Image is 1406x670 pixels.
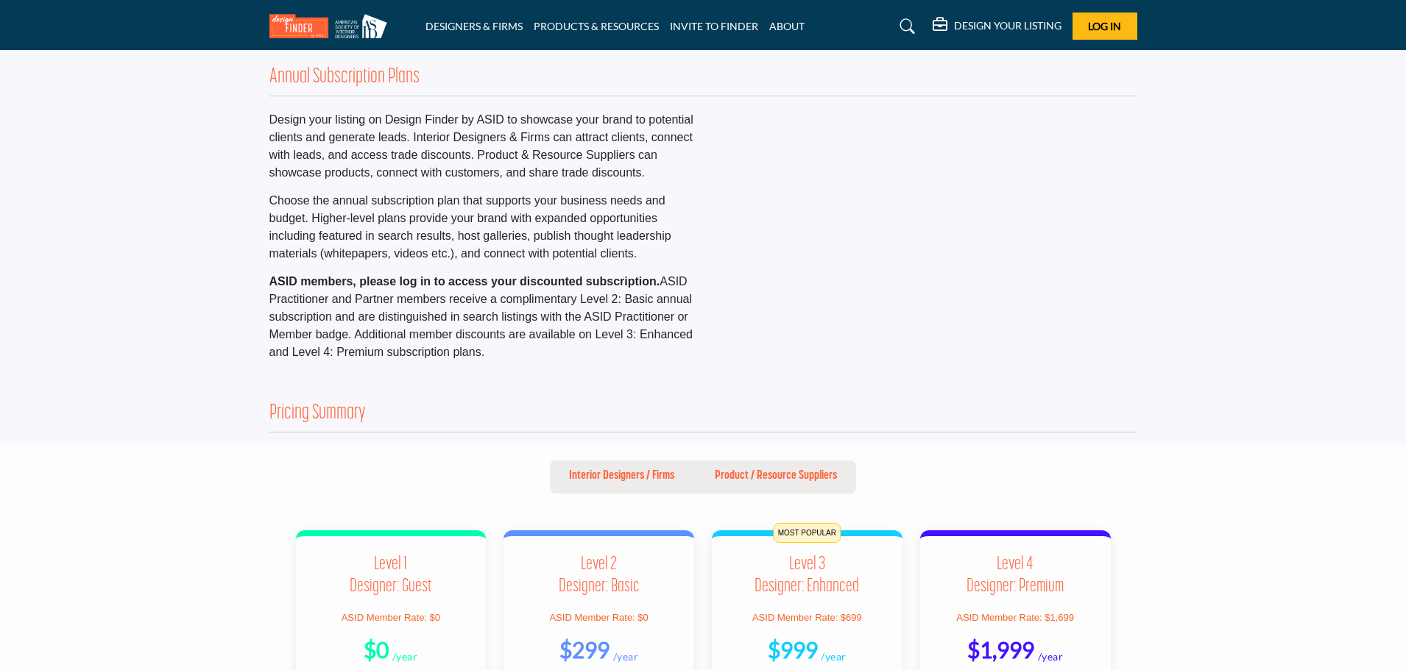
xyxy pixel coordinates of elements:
p: ASID Practitioner and Partner members receive a complimentary Level 2: Basic annual subscription ... [269,273,696,361]
b: $299 [559,636,610,663]
sub: /year [613,650,639,663]
a: PRODUCTS & RESOURCES [534,20,659,32]
a: ABOUT [769,20,805,32]
h3: Level 3 Designer: Enhanced [730,554,885,598]
p: Product / Resource Suppliers [715,467,837,485]
h5: DESIGN YOUR LISTING [954,19,1061,32]
div: DESIGN YOUR LISTING [933,18,1061,35]
button: Interior Designers / Firms [550,460,693,494]
span: Log In [1088,20,1121,32]
a: Search [886,15,925,38]
a: DESIGNERS & FIRMS [425,20,523,32]
span: ASID Member Rate: $1,699 [956,612,1074,623]
span: ASID Member Rate: $699 [752,612,862,623]
sub: /year [392,650,418,663]
span: ASID Member Rate: $0 [549,612,648,623]
sub: /year [1038,650,1064,663]
sub: /year [821,650,847,663]
b: $999 [768,636,818,663]
p: Choose the annual subscription plan that supports your business needs and budget. Higher-level pl... [269,192,696,263]
p: Design your listing on Design Finder by ASID to showcase your brand to potential clients and gene... [269,111,696,182]
p: Interior Designers / Firms [569,467,674,485]
h2: Pricing Summary [269,402,366,427]
img: Site Logo [269,14,395,38]
b: $0 [364,636,389,663]
h3: Level 4 Designer: Premium [938,554,1093,598]
button: Log In [1073,13,1137,40]
strong: ASID members, please log in to access your discounted subscription. [269,275,660,288]
span: ASID Member Rate: $0 [342,612,440,623]
h3: Level 2 Designer: Basic [521,554,676,598]
b: $1,999 [967,636,1034,663]
a: INVITE TO FINDER [670,20,758,32]
h3: Level 1 Designer: Guest [314,554,469,598]
span: MOST POPULAR [774,523,841,543]
button: Product / Resource Suppliers [696,460,856,494]
h2: Annual Subscription Plans [269,65,420,90]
